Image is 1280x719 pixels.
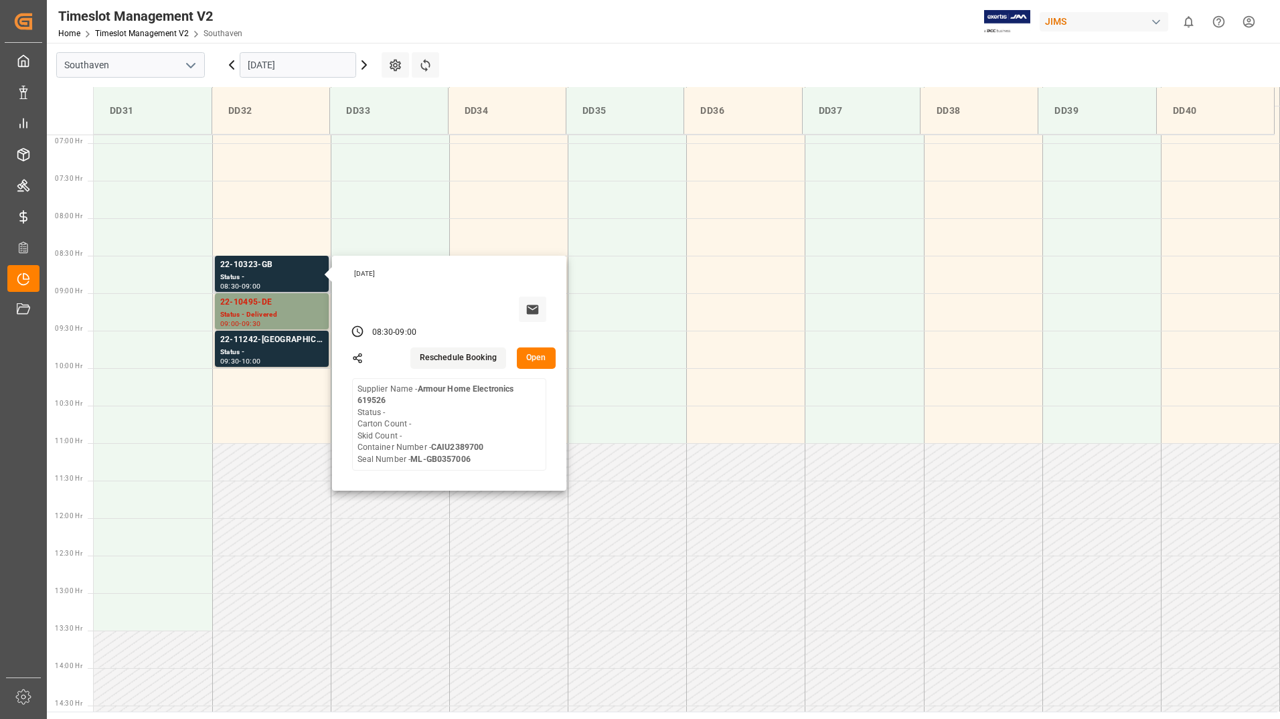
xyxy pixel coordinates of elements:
[55,250,82,257] span: 08:30 Hr
[55,475,82,482] span: 11:30 Hr
[372,327,394,339] div: 08:30
[393,327,395,339] div: -
[55,437,82,445] span: 11:00 Hr
[95,29,189,38] a: Timeslot Management V2
[1174,7,1204,37] button: show 0 new notifications
[55,587,82,594] span: 13:00 Hr
[341,98,436,123] div: DD33
[220,272,323,283] div: Status -
[1040,12,1168,31] div: JIMS
[1049,98,1145,123] div: DD39
[220,309,323,321] div: Status - Delivered
[55,550,82,557] span: 12:30 Hr
[55,662,82,669] span: 14:00 Hr
[984,10,1030,33] img: Exertis%20JAM%20-%20Email%20Logo.jpg_1722504956.jpg
[55,212,82,220] span: 08:00 Hr
[55,287,82,295] span: 09:00 Hr
[56,52,205,78] input: Type to search/select
[1168,98,1263,123] div: DD40
[410,347,506,369] button: Reschedule Booking
[357,384,541,466] div: Supplier Name - Status - Carton Count - Skid Count - Container Number - Seal Number -
[931,98,1027,123] div: DD38
[239,283,241,289] div: -
[431,443,483,452] b: CAIU2389700
[58,29,80,38] a: Home
[813,98,909,123] div: DD37
[410,455,471,464] b: ML-GB0357006
[220,333,323,347] div: 22-11242-[GEOGRAPHIC_DATA]
[220,258,323,272] div: 22-10323-GB
[459,98,555,123] div: DD34
[239,321,241,327] div: -
[242,283,261,289] div: 09:00
[517,347,556,369] button: Open
[55,325,82,332] span: 09:30 Hr
[695,98,791,123] div: DD36
[1040,9,1174,34] button: JIMS
[577,98,673,123] div: DD35
[55,175,82,182] span: 07:30 Hr
[242,358,261,364] div: 10:00
[55,625,82,632] span: 13:30 Hr
[240,52,356,78] input: DD.MM.YYYY
[357,384,514,406] b: Armour Home Electronics 619526
[395,327,416,339] div: 09:00
[220,296,323,309] div: 22-10495-DE
[55,400,82,407] span: 10:30 Hr
[349,269,552,278] div: [DATE]
[220,347,323,358] div: Status -
[239,358,241,364] div: -
[58,6,242,26] div: Timeslot Management V2
[55,362,82,370] span: 10:00 Hr
[220,283,240,289] div: 08:30
[1204,7,1234,37] button: Help Center
[55,137,82,145] span: 07:00 Hr
[223,98,319,123] div: DD32
[220,321,240,327] div: 09:00
[242,321,261,327] div: 09:30
[55,512,82,520] span: 12:00 Hr
[55,700,82,707] span: 14:30 Hr
[180,55,200,76] button: open menu
[104,98,201,123] div: DD31
[220,358,240,364] div: 09:30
